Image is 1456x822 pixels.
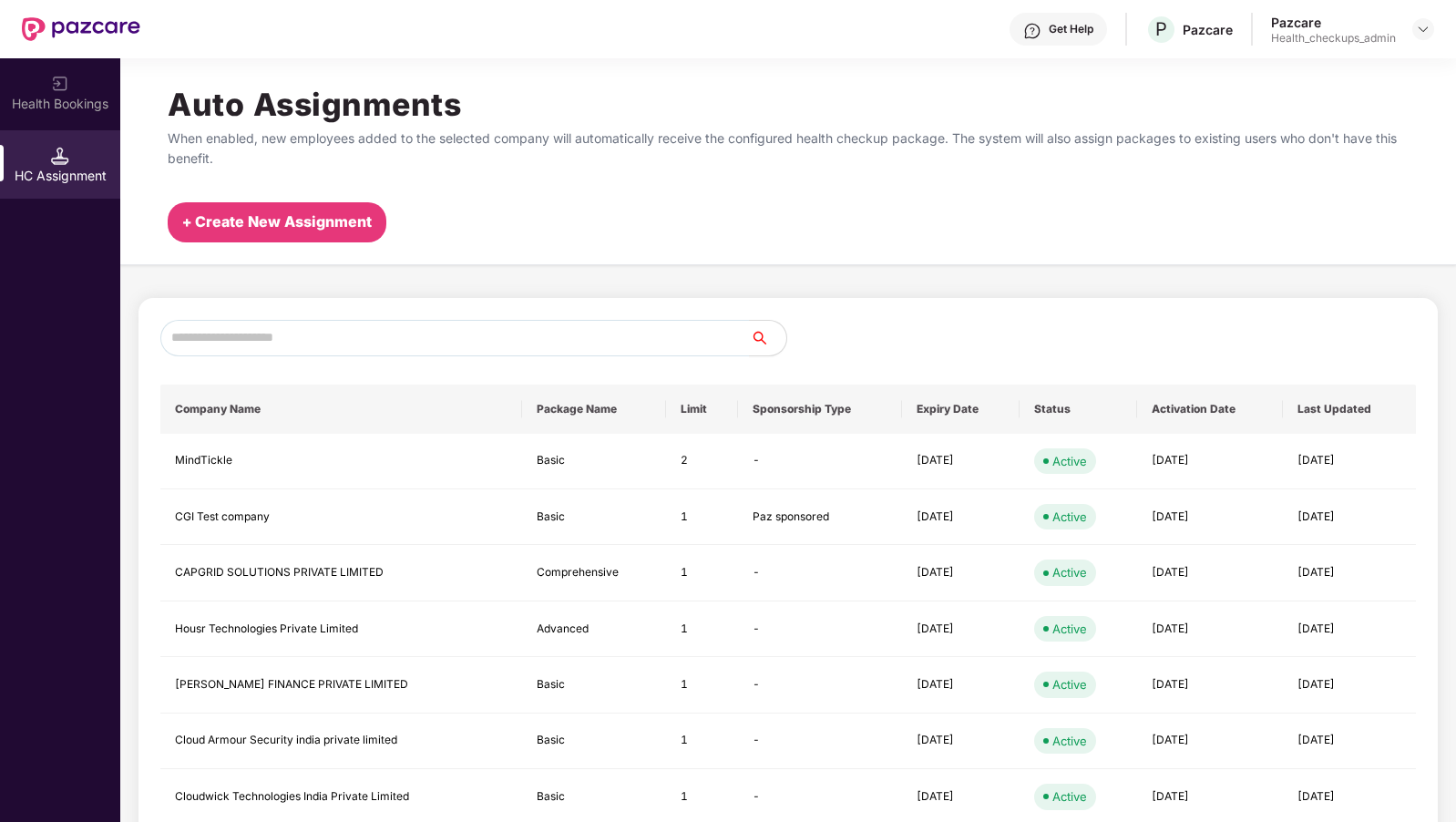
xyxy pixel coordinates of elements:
div: Pazcare [1183,21,1233,38]
td: [DATE] [1283,657,1416,713]
td: Basic [522,434,665,489]
td: - [738,657,903,713]
th: Limit [666,385,738,434]
div: Active [1052,563,1087,581]
div: Pazcare [1271,14,1396,31]
div: Active [1052,508,1087,526]
td: 1 [666,545,738,601]
div: Active [1052,620,1087,638]
td: Cloud Armour Security india private limited [160,714,522,769]
td: 2 [666,434,738,489]
div: Active [1052,787,1087,806]
td: [DATE] [902,489,1020,545]
th: Package Name [522,385,665,434]
span: P [1155,18,1167,40]
h1: Auto Assignments [168,80,1409,128]
td: 1 [666,489,738,545]
td: [DATE] [1137,601,1283,657]
td: Advanced [522,601,665,657]
td: [DATE] [1137,714,1283,769]
td: - [738,714,903,769]
img: New Pazcare Logo [22,17,140,41]
div: Active [1052,675,1087,694]
td: [DATE] [1137,657,1283,713]
td: [DATE] [1283,601,1416,657]
td: 1 [666,601,738,657]
td: Basic [522,657,665,713]
div: Active [1052,452,1087,470]
img: svg+xml;base64,PHN2ZyBpZD0iRHJvcGRvd24tMzJ4MzIiIHhtbG5zPSJodHRwOi8vd3d3LnczLm9yZy8yMDAwL3N2ZyIgd2... [1416,22,1430,36]
td: 1 [666,657,738,713]
th: Activation Date [1137,385,1283,434]
td: [DATE] [1137,489,1283,545]
button: search [749,320,787,356]
td: [DATE] [1283,714,1416,769]
div: Active [1052,732,1087,750]
div: Health_checkups_admin [1271,31,1396,46]
td: MindTickle [160,434,522,489]
td: - [738,601,903,657]
img: svg+xml;base64,PHN2ZyB3aWR0aD0iMjAiIGhlaWdodD0iMjAiIHZpZXdCb3g9IjAgMCAyMCAyMCIgZmlsbD0ibm9uZSIgeG... [51,75,69,93]
td: [DATE] [1137,545,1283,601]
td: [DATE] [902,434,1020,489]
th: Expiry Date [902,385,1020,434]
td: Paz sponsored [738,489,903,545]
div: + Create New Assignment [182,211,372,233]
td: Comprehensive [522,545,665,601]
td: Basic [522,714,665,769]
td: Basic [522,489,665,545]
td: [DATE] [1283,434,1416,489]
td: Housr Technologies Private Limited [160,601,522,657]
td: [DATE] [902,601,1020,657]
div: Get Help [1049,22,1093,36]
img: svg+xml;base64,PHN2ZyBpZD0iSGVscC0zMngzMiIgeG1sbnM9Imh0dHA6Ly93d3cudzMub3JnLzIwMDAvc3ZnIiB3aWR0aD... [1023,22,1041,40]
img: svg+xml;base64,PHN2ZyB3aWR0aD0iMTQuNSIgaGVpZ2h0PSIxNC41IiB2aWV3Qm94PSIwIDAgMTYgMTYiIGZpbGw9Im5vbm... [51,147,69,165]
td: [DATE] [1137,434,1283,489]
th: Sponsorship Type [738,385,903,434]
td: [DATE] [902,545,1020,601]
th: Company Name [160,385,522,434]
td: [DATE] [1283,545,1416,601]
th: Status [1020,385,1137,434]
td: - [738,545,903,601]
td: CGI Test company [160,489,522,545]
td: - [738,434,903,489]
th: Last Updated [1283,385,1416,434]
td: CAPGRID SOLUTIONS PRIVATE LIMITED [160,545,522,601]
td: [DATE] [1283,489,1416,545]
p: When enabled, new employees added to the selected company will automatically receive the configur... [168,128,1409,169]
td: [DATE] [902,714,1020,769]
td: [DATE] [902,657,1020,713]
td: 1 [666,714,738,769]
span: search [749,331,786,345]
td: [PERSON_NAME] FINANCE PRIVATE LIMITED [160,657,522,713]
